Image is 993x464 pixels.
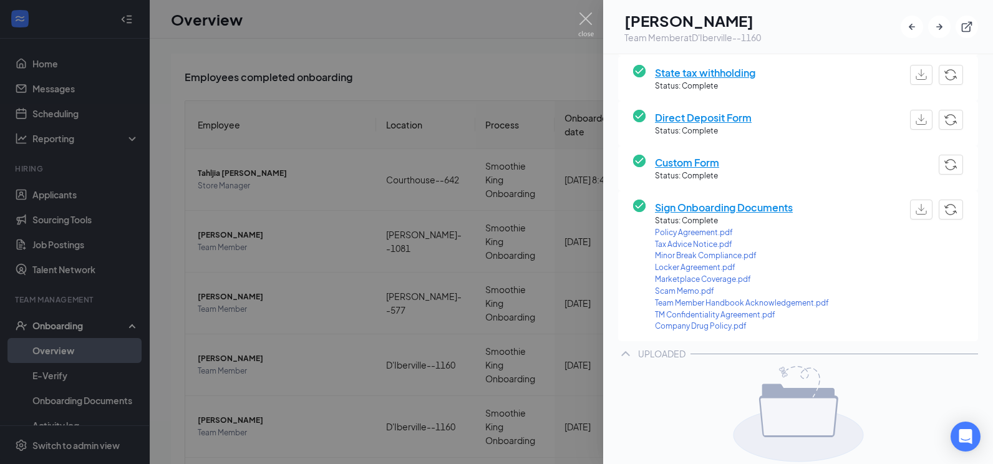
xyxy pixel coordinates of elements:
[638,347,685,360] div: UPLOADED
[906,21,918,33] svg: ArrowLeftNew
[901,16,923,38] button: ArrowLeftNew
[655,65,755,80] span: State tax withholding
[655,200,829,215] span: Sign Onboarding Documents
[961,21,973,33] svg: ExternalLink
[655,250,829,262] a: Minor Break Compliance.pdf
[655,80,755,92] span: Status: Complete
[655,125,752,137] span: Status: Complete
[624,10,761,31] h1: [PERSON_NAME]
[655,321,829,332] a: Company Drug Policy.pdf
[655,309,829,321] a: TM Confidentiality Agreement.pdf
[655,286,829,297] a: Scam Memo.pdf
[655,297,829,309] a: Team Member Handbook Acknowledgement.pdf
[655,274,829,286] a: Marketplace Coverage.pdf
[655,170,719,182] span: Status: Complete
[933,21,946,33] svg: ArrowRight
[655,155,719,170] span: Custom Form
[951,422,981,452] div: Open Intercom Messenger
[624,31,761,44] div: Team Member at D'Iberville--1160
[618,346,633,361] svg: ChevronUp
[655,215,829,227] span: Status: Complete
[655,262,829,274] a: Locker Agreement.pdf
[956,16,978,38] button: ExternalLink
[655,239,829,251] a: Tax Advice Notice.pdf
[655,227,829,239] a: Policy Agreement.pdf
[655,110,752,125] span: Direct Deposit Form
[928,16,951,38] button: ArrowRight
